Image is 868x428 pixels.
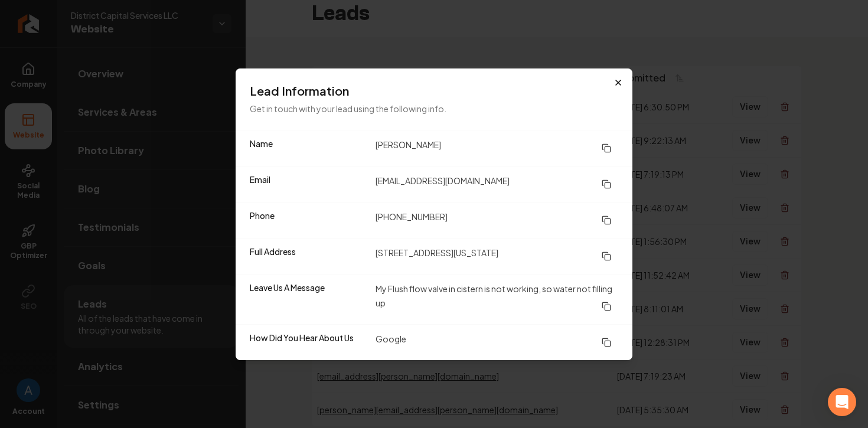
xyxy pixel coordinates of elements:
dd: [PHONE_NUMBER] [376,210,618,231]
dt: Full Address [250,246,366,267]
dd: [PERSON_NAME] [376,138,618,159]
dd: [EMAIL_ADDRESS][DOMAIN_NAME] [376,174,618,195]
p: Get in touch with your lead using the following info. [250,102,618,116]
h3: Lead Information [250,83,618,99]
dt: Name [250,138,366,159]
dd: Google [376,332,618,353]
dd: [STREET_ADDRESS][US_STATE] [376,246,618,267]
dt: Leave Us A Message [250,282,366,317]
dt: Phone [250,210,366,231]
dt: How Did You Hear About Us [250,332,366,353]
dd: My Flush flow valve in cistern is not working, so water not filling up [376,282,618,317]
dt: Email [250,174,366,195]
